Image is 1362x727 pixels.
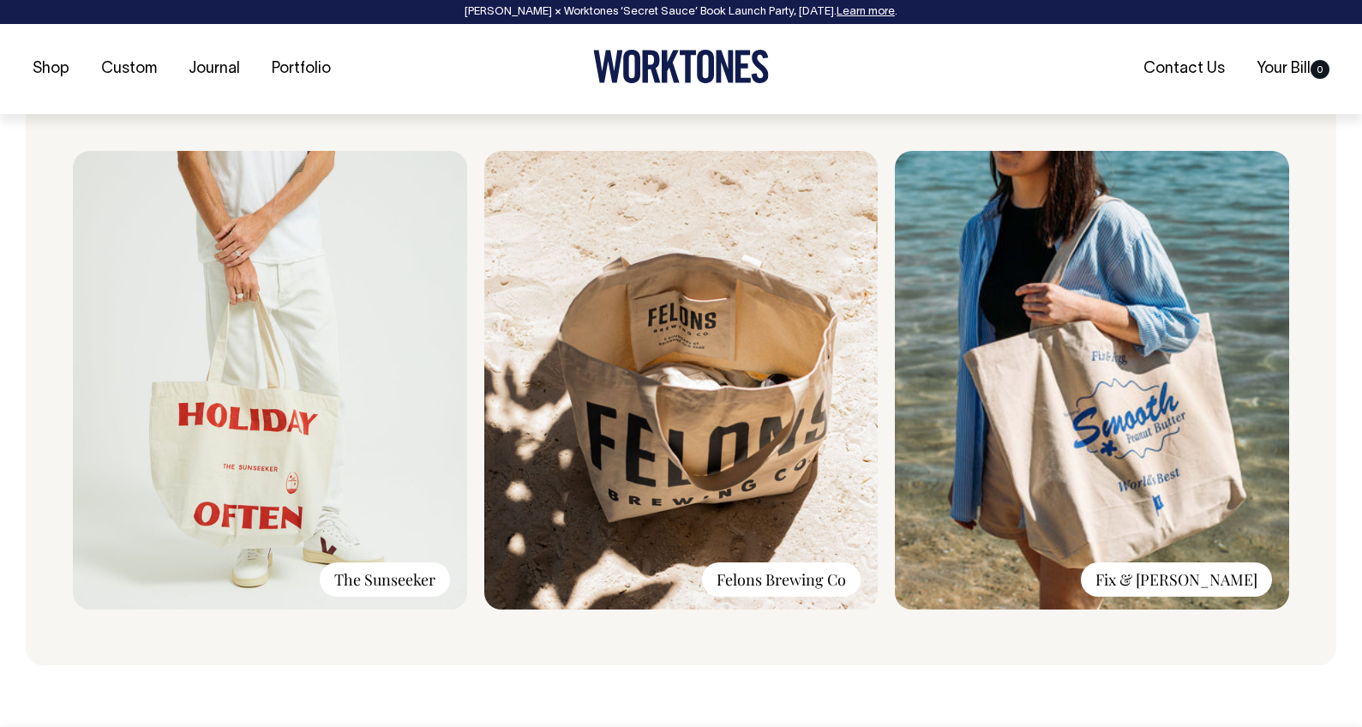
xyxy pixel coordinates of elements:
[1081,562,1272,597] div: Fix & [PERSON_NAME]
[17,6,1345,18] div: [PERSON_NAME] × Worktones ‘Secret Sauce’ Book Launch Party, [DATE]. .
[1250,55,1336,83] a: Your Bill0
[26,55,76,83] a: Shop
[1311,60,1329,79] span: 0
[895,151,1289,610] img: FixandFogg-File35.jpg
[265,55,338,83] a: Portfolio
[73,151,467,610] img: 20210128_WORKTONES9523.jpg
[837,7,895,17] a: Learn more
[320,562,450,597] div: The Sunseeker
[484,151,879,610] img: Felons.jpg
[1137,55,1232,83] a: Contact Us
[94,55,164,83] a: Custom
[702,562,861,597] div: Felons Brewing Co
[182,55,247,83] a: Journal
